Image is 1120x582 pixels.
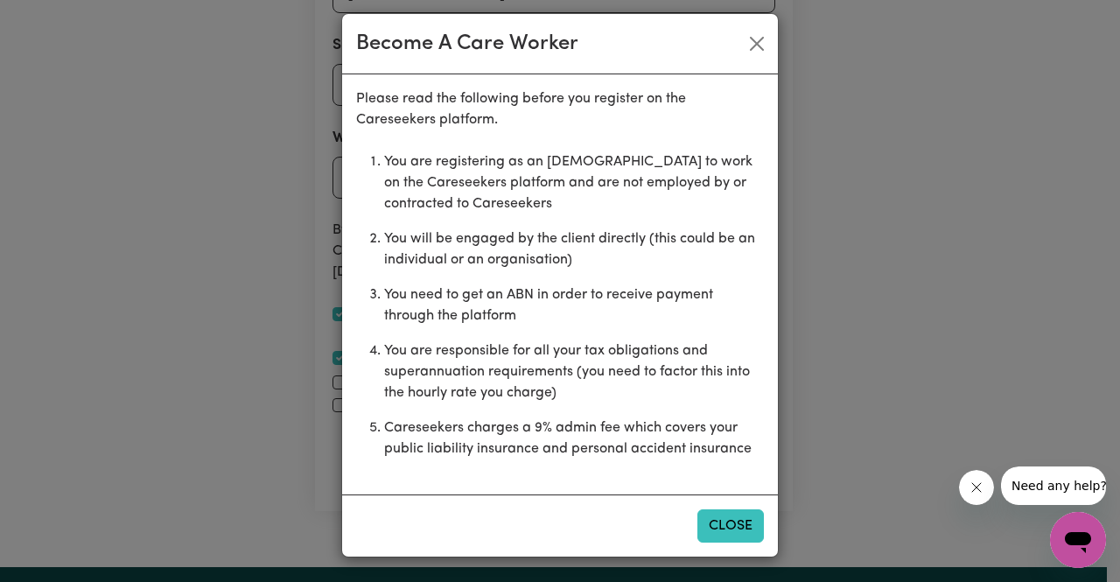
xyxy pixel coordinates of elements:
li: You will be engaged by the client directly (this could be an individual or an organisation) [384,221,764,277]
span: Need any help? [10,12,106,26]
div: Become A Care Worker [356,28,578,60]
button: Close [743,30,771,58]
p: Please read the following before you register on the Careseekers platform. [356,88,764,130]
li: Careseekers charges a 9% admin fee which covers your public liability insurance and personal acci... [384,410,764,466]
iframe: Message from company [1001,466,1106,505]
li: You need to get an ABN in order to receive payment through the platform [384,277,764,333]
li: You are registering as an [DEMOGRAPHIC_DATA] to work on the Careseekers platform and are not empl... [384,144,764,221]
iframe: Button to launch messaging window [1050,512,1106,568]
iframe: Close message [959,470,994,505]
li: You are responsible for all your tax obligations and superannuation requirements (you need to fac... [384,333,764,410]
button: Close [697,509,764,543]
